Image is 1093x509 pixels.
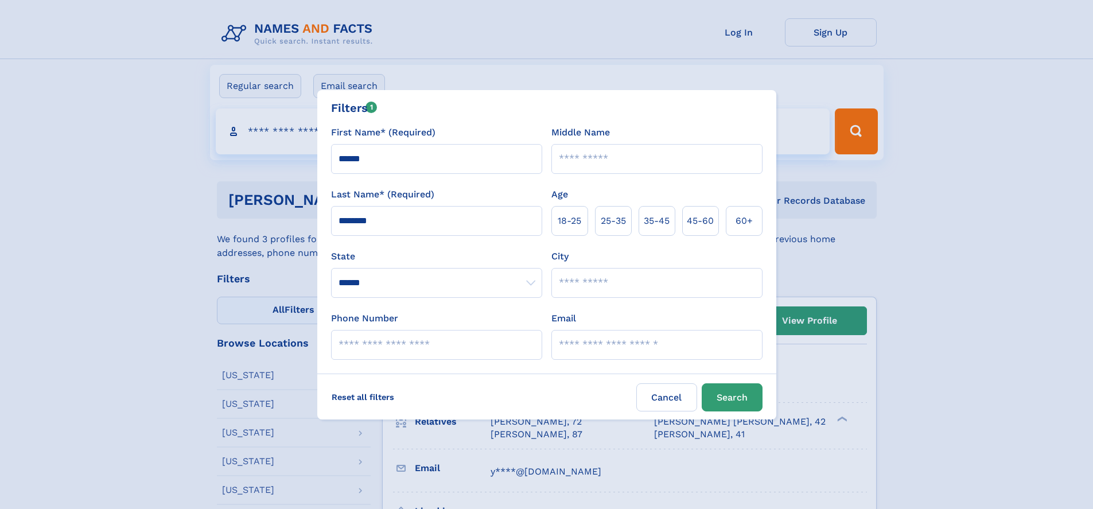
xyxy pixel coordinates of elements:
label: Reset all filters [324,383,402,411]
label: Middle Name [551,126,610,139]
label: Phone Number [331,312,398,325]
span: 60+ [736,214,753,228]
label: Email [551,312,576,325]
span: 35‑45 [644,214,670,228]
button: Search [702,383,763,411]
label: First Name* (Required) [331,126,435,139]
label: Cancel [636,383,697,411]
span: 45‑60 [687,214,714,228]
label: State [331,250,542,263]
span: 18‑25 [558,214,581,228]
span: 25‑35 [601,214,626,228]
div: Filters [331,99,378,116]
label: Last Name* (Required) [331,188,434,201]
label: Age [551,188,568,201]
label: City [551,250,569,263]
